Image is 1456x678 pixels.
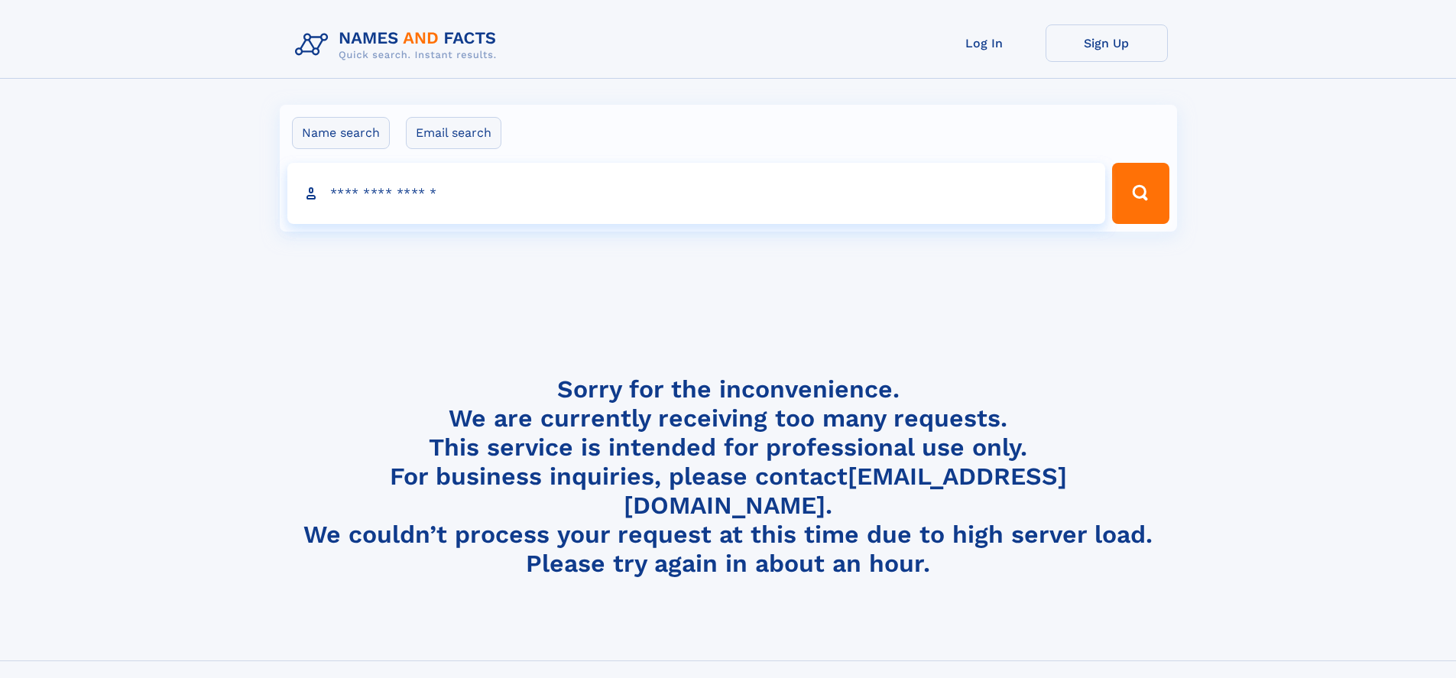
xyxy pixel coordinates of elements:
[289,24,509,66] img: Logo Names and Facts
[923,24,1046,62] a: Log In
[1046,24,1168,62] a: Sign Up
[1112,163,1169,224] button: Search Button
[292,117,390,149] label: Name search
[289,375,1168,579] h4: Sorry for the inconvenience. We are currently receiving too many requests. This service is intend...
[624,462,1067,520] a: [EMAIL_ADDRESS][DOMAIN_NAME]
[406,117,501,149] label: Email search
[287,163,1106,224] input: search input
